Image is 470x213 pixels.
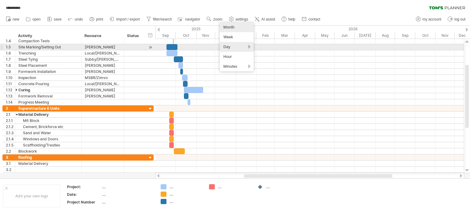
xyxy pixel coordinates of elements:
[266,184,300,189] div: ....
[6,69,15,74] div: 1.9
[96,17,103,21] span: print
[218,184,251,189] div: ....
[18,161,78,166] div: Material Delivery
[18,105,78,111] div: Superstructure 6 Units
[446,15,467,23] a: log out
[288,17,295,21] span: help
[18,87,78,93] div: Curing
[6,50,15,56] div: 1.6
[13,17,19,21] span: new
[6,161,15,166] div: 3.1
[6,130,15,136] div: 2.1.3
[176,32,197,39] div: October 2025
[315,32,334,39] div: May 2026
[85,63,121,68] div: [PERSON_NAME]
[18,38,78,44] div: Compaction Tests
[18,136,78,142] div: Windows and Doors
[6,142,15,148] div: 2.1.5
[18,130,78,136] div: Sand and Water
[423,17,441,21] span: my account
[334,32,355,39] div: June 2026
[6,173,15,179] div: 3.3
[454,17,465,21] span: log out
[6,99,15,105] div: 1.14
[18,93,78,99] div: Formwork Removal
[275,32,295,39] div: March 2026
[153,17,172,21] span: filter/search
[6,93,15,99] div: 1.13
[18,112,78,117] div: Material Delivery
[6,148,15,154] div: 2.2
[85,87,121,93] div: [PERSON_NAME]
[308,17,320,21] span: contact
[85,81,121,87] div: Local/[PERSON_NAME]/Zimvo
[85,75,121,81] div: MSBR/Zimvo
[236,17,248,21] span: settings
[54,17,62,21] span: save
[75,17,83,21] span: undo
[6,136,15,142] div: 2.1.4
[414,15,443,23] a: my account
[197,32,215,39] div: November 2025
[6,56,15,62] div: 1.7
[6,167,15,173] div: 3.2
[256,32,275,39] div: February 2026
[170,199,203,204] div: ....
[6,75,15,81] div: 1.10
[6,105,15,111] div: 2
[170,192,203,197] div: ....
[227,15,250,23] a: settings
[102,192,153,197] div: ....
[102,184,153,189] div: ....
[18,148,78,154] div: Blockwork
[6,63,15,68] div: 1.8
[18,33,78,39] div: Activity
[170,184,203,189] div: ....
[18,142,78,148] div: Scaffholding/Trestles
[46,15,63,23] a: save
[280,15,297,23] a: help
[18,99,78,105] div: Progress Meeting
[66,15,85,23] a: undo
[88,15,105,23] a: print
[213,17,222,21] span: zoom
[84,33,121,39] div: Resource
[18,81,78,87] div: Concrete Pouring
[295,32,315,39] div: April 2026
[85,93,121,99] div: [PERSON_NAME]
[3,184,60,207] div: Add your own logo
[220,22,254,32] div: Month
[6,154,15,160] div: 3
[18,44,78,50] div: Site Marking/Setting Out
[85,50,121,56] div: Local/[PERSON_NAME]
[6,81,15,87] div: 1.11
[220,62,254,71] div: Minutes
[18,50,78,56] div: Trenching
[205,15,224,23] a: zoom
[85,56,121,62] div: Subby/[PERSON_NAME]
[6,44,15,50] div: 1.5
[18,124,78,130] div: Cement, Brickforce etc
[18,154,78,160] div: Roofing
[67,184,101,189] div: Project:
[6,87,15,93] div: 1.12
[85,69,121,74] div: [PERSON_NAME]
[147,44,153,51] div: scroll to activity
[127,33,140,39] div: Status
[4,15,21,23] a: new
[395,32,415,39] div: September 2026
[6,38,15,44] div: 1.4
[6,118,15,124] div: 2.1.1
[18,69,78,74] div: Formwork Installation
[185,17,200,21] span: navigator
[261,17,275,21] span: AI assist
[415,32,435,39] div: October 2026
[108,15,142,23] a: import / export
[355,32,376,39] div: July 2026
[18,75,78,81] div: Inspection
[85,44,121,50] div: [PERSON_NAME]
[18,56,78,62] div: Steel Tying
[220,52,254,62] div: Hour
[177,15,202,23] a: navigator
[6,124,15,130] div: 2.1.2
